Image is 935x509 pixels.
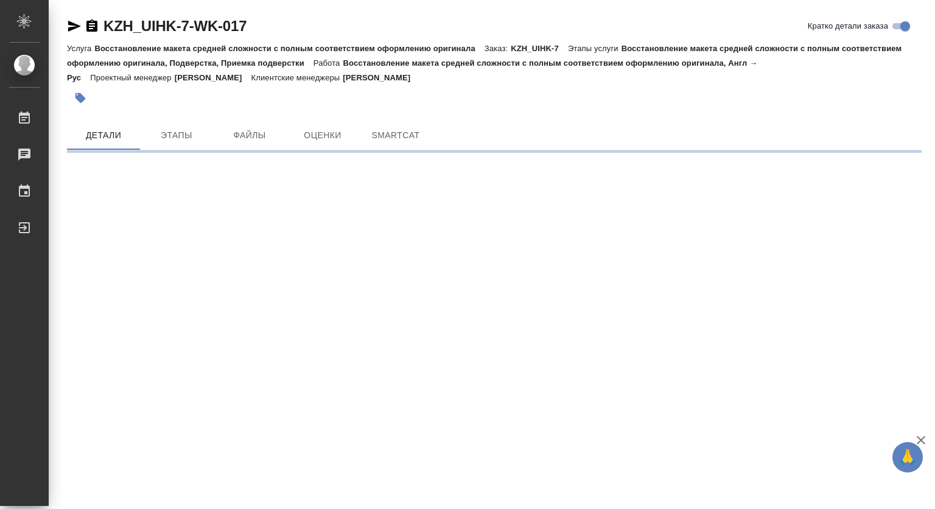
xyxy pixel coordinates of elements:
[808,20,888,32] span: Кратко детали заказа
[90,73,174,82] p: Проектный менеджер
[103,18,247,34] a: KZH_UIHK-7-WK-017
[67,19,82,33] button: Скопировать ссылку для ЯМессенджера
[85,19,99,33] button: Скопировать ссылку
[147,128,206,143] span: Этапы
[251,73,343,82] p: Клиентские менеджеры
[511,44,568,53] p: KZH_UIHK-7
[485,44,511,53] p: Заказ:
[220,128,279,143] span: Файлы
[313,58,343,68] p: Работа
[67,44,94,53] p: Услуга
[293,128,352,143] span: Оценки
[568,44,622,53] p: Этапы услуги
[67,58,757,82] p: Восстановление макета средней сложности с полным соответствием оформлению оригинала, Англ → Рус
[343,73,419,82] p: [PERSON_NAME]
[74,128,133,143] span: Детали
[366,128,425,143] span: SmartCat
[67,85,94,111] button: Добавить тэг
[897,444,918,470] span: 🙏
[892,442,923,472] button: 🙏
[175,73,251,82] p: [PERSON_NAME]
[94,44,484,53] p: Восстановление макета средней сложности с полным соответствием оформлению оригинала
